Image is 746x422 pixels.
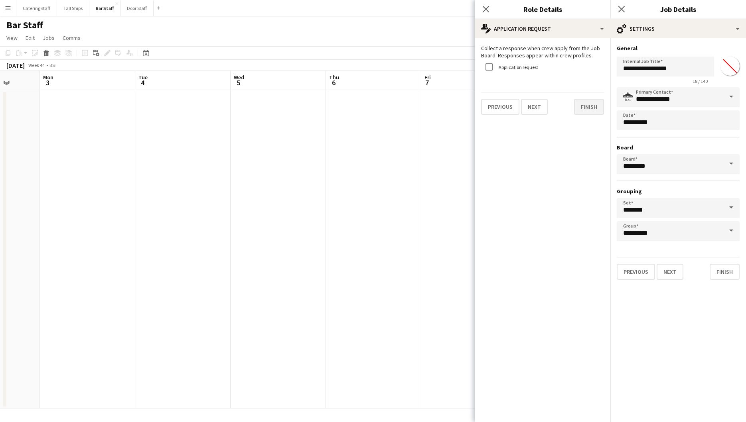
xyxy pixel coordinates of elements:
[26,62,46,68] span: Week 44
[610,19,746,38] div: Settings
[233,78,244,87] span: 5
[6,34,18,41] span: View
[617,264,655,280] button: Previous
[610,4,746,14] h3: Job Details
[16,0,57,16] button: Catering staff
[481,99,519,115] button: Previous
[22,33,38,43] a: Edit
[6,19,43,31] h1: Bar Staff
[63,34,81,41] span: Comms
[49,62,57,68] div: BST
[617,144,740,151] h3: Board
[59,33,84,43] a: Comms
[475,4,610,14] h3: Role Details
[521,99,548,115] button: Next
[657,264,683,280] button: Next
[3,33,21,43] a: View
[617,188,740,195] h3: Grouping
[424,74,431,81] span: Fri
[234,74,244,81] span: Wed
[138,74,148,81] span: Tue
[710,264,740,280] button: Finish
[329,74,339,81] span: Thu
[43,34,55,41] span: Jobs
[6,61,25,69] div: [DATE]
[328,78,339,87] span: 6
[423,78,431,87] span: 7
[497,64,538,70] label: Application request
[39,33,58,43] a: Jobs
[43,74,53,81] span: Mon
[57,0,89,16] button: Tall Ships
[89,0,120,16] button: Bar Staff
[686,78,714,84] span: 18 / 140
[120,0,154,16] button: Door Staff
[475,19,610,38] div: Application Request
[617,45,740,52] h3: General
[137,78,148,87] span: 4
[574,99,604,115] button: Finish
[42,78,53,87] span: 3
[481,45,604,59] p: Collect a response when crew apply from the Job Board. Responses appear within crew profiles.
[26,34,35,41] span: Edit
